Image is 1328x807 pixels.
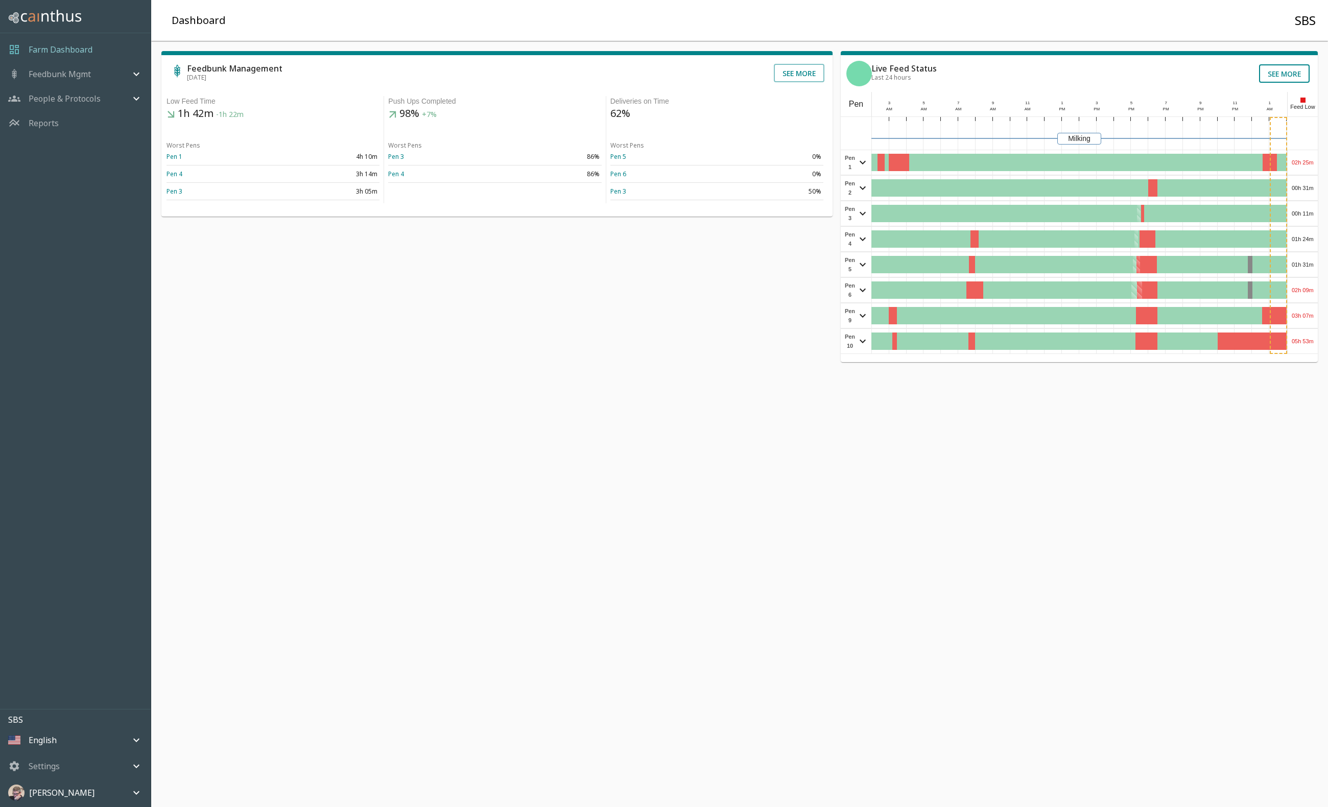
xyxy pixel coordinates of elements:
[717,183,823,200] td: 50%
[871,73,911,82] span: Last 24 hours
[8,714,151,726] p: SBS
[388,152,404,161] a: Pen 3
[843,204,857,223] span: Pen 3
[29,68,91,80] p: Feedbunk Mgmt
[8,785,25,801] img: d873b8dcfe3886d012f82df87605899c
[167,141,200,150] span: Worst Pens
[388,141,422,150] span: Worst Pens
[1123,100,1140,106] div: 5
[610,170,626,178] a: Pen 6
[774,64,824,82] button: See more
[1261,100,1278,106] div: 1
[610,107,823,121] h5: 62%
[187,64,282,73] h6: Feedbunk Management
[921,107,927,111] span: AM
[843,230,857,248] span: Pen 4
[29,43,92,56] a: Farm Dashboard
[984,100,1002,106] div: 9
[29,760,60,772] p: Settings
[388,170,404,178] a: Pen 4
[955,107,961,111] span: AM
[843,255,857,274] span: Pen 5
[1163,107,1169,111] span: PM
[1288,252,1318,277] div: 01h 31m
[843,281,857,299] span: Pen 6
[1226,100,1244,106] div: 11
[29,117,59,129] a: Reports
[1192,100,1209,106] div: 9
[216,110,244,120] span: -1h 22m
[1197,107,1203,111] span: PM
[1088,100,1105,106] div: 3
[1288,278,1318,302] div: 02h 09m
[273,165,380,183] td: 3h 14m
[841,92,871,116] div: Pen
[1287,92,1318,116] div: Feed Low
[915,100,933,106] div: 5
[1288,201,1318,226] div: 00h 11m
[167,187,182,196] a: Pen 3
[610,96,823,107] div: Deliveries on Time
[871,64,937,73] h6: Live Feed Status
[1232,107,1238,111] span: PM
[1288,176,1318,200] div: 00h 31m
[1288,303,1318,328] div: 03h 07m
[990,107,996,111] span: AM
[388,96,601,107] div: Push Ups Completed
[1295,13,1316,28] h4: SBS
[1128,107,1134,111] span: PM
[886,107,892,111] span: AM
[167,170,182,178] a: Pen 4
[717,148,823,165] td: 0%
[843,179,857,197] span: Pen 2
[422,110,437,120] span: +7%
[843,306,857,325] span: Pen 9
[187,73,206,82] span: [DATE]
[1054,100,1071,106] div: 1
[610,152,626,161] a: Pen 5
[495,148,602,165] td: 86%
[1157,100,1175,106] div: 7
[1019,100,1036,106] div: 11
[495,165,602,183] td: 86%
[1288,329,1318,353] div: 05h 53m
[1288,227,1318,251] div: 01h 24m
[717,165,823,183] td: 0%
[167,152,182,161] a: Pen 1
[843,332,857,350] span: Pen 10
[1288,150,1318,175] div: 02h 25m
[388,107,601,121] h5: 98%
[843,153,857,172] span: Pen 1
[1059,107,1065,111] span: PM
[29,92,101,105] p: People & Protocols
[172,14,226,28] h5: Dashboard
[29,787,94,799] p: [PERSON_NAME]
[273,183,380,200] td: 3h 05m
[610,141,644,150] span: Worst Pens
[167,107,380,121] h5: 1h 42m
[167,96,380,107] div: Low Feed Time
[1259,64,1310,83] button: See more
[950,100,967,106] div: 7
[881,100,898,106] div: 3
[1094,107,1100,111] span: PM
[1267,107,1273,111] span: AM
[273,148,380,165] td: 4h 10m
[29,734,57,746] p: English
[610,187,626,196] a: Pen 3
[1057,133,1101,145] div: Milking
[1025,107,1031,111] span: AM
